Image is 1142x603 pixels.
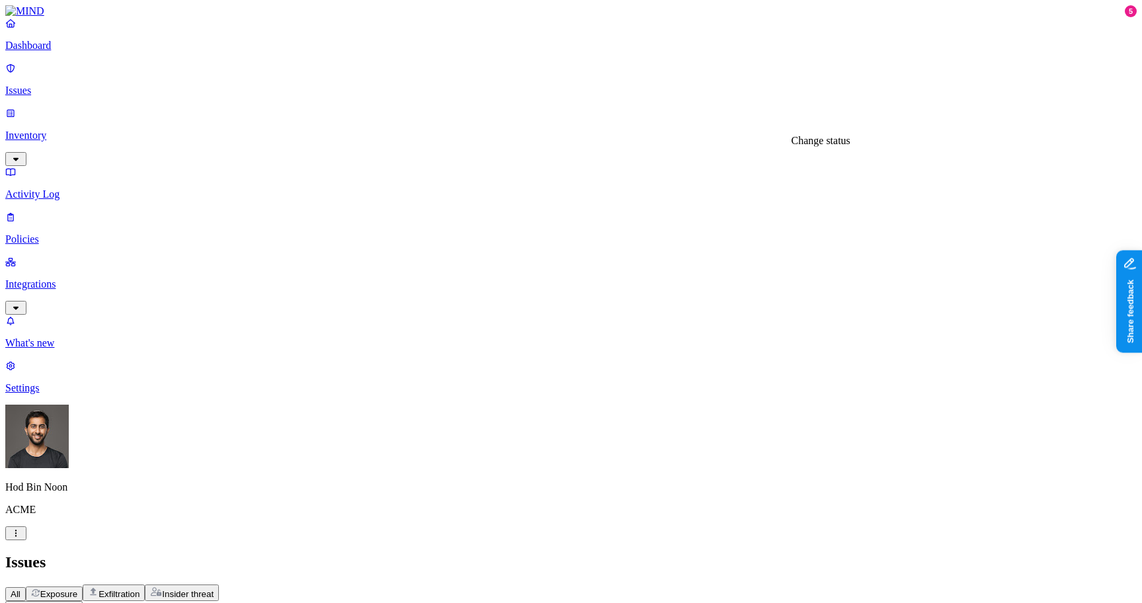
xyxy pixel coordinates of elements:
[99,589,140,599] span: Exfiltration
[5,85,1137,97] p: Issues
[11,589,20,599] span: All
[5,481,1137,493] p: Hod Bin Noon
[5,40,1137,52] p: Dashboard
[5,553,1137,571] h2: Issues
[5,337,1137,349] p: What's new
[40,589,77,599] span: Exposure
[5,382,1137,394] p: Settings
[5,278,1137,290] p: Integrations
[5,5,44,17] img: MIND
[162,589,214,599] span: Insider threat
[5,405,69,468] img: Hod Bin Noon
[1125,5,1137,17] div: 5
[5,188,1137,200] p: Activity Log
[5,233,1137,245] p: Policies
[5,130,1137,141] p: Inventory
[5,504,1137,516] p: ACME
[792,135,850,147] div: Change status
